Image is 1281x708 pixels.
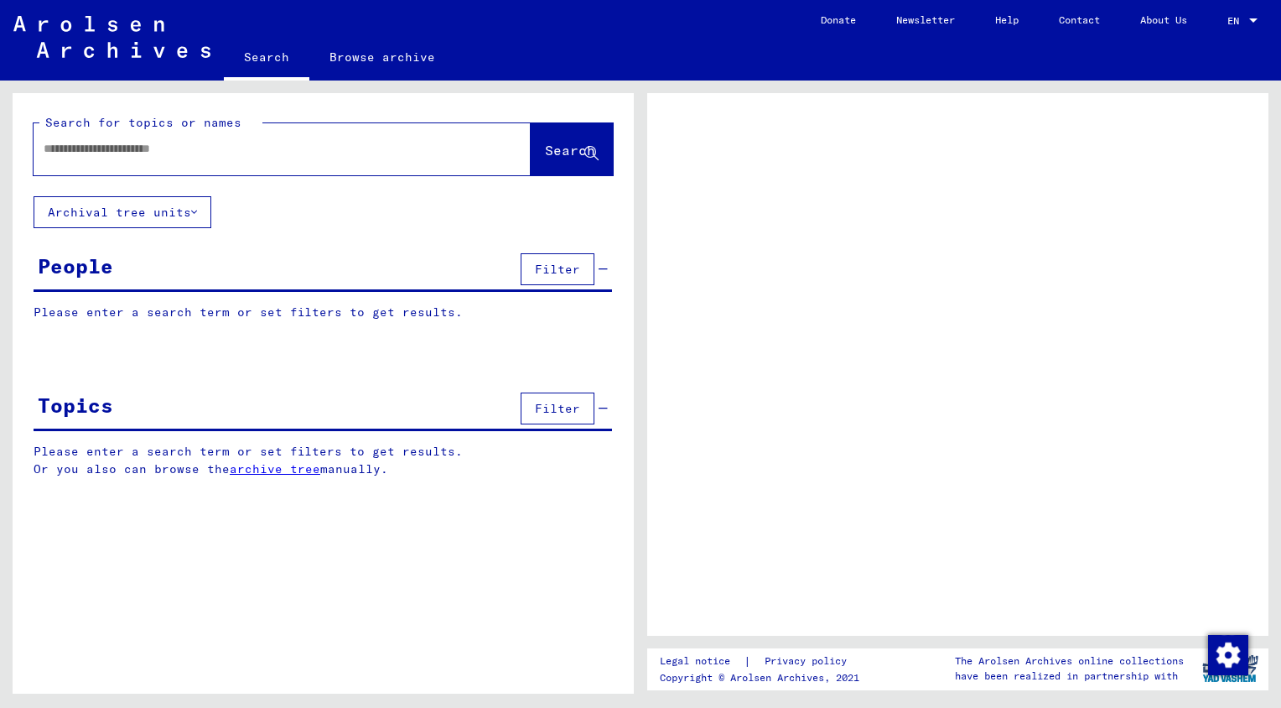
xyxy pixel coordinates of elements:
[660,670,867,685] p: Copyright © Arolsen Archives, 2021
[521,393,594,424] button: Filter
[955,653,1184,669] p: The Arolsen Archives online collections
[309,37,455,77] a: Browse archive
[545,142,595,159] span: Search
[1208,635,1248,675] img: Change consent
[955,669,1184,684] p: have been realized in partnership with
[38,390,113,420] div: Topics
[224,37,309,81] a: Search
[45,115,241,130] mat-label: Search for topics or names
[230,461,320,476] a: archive tree
[13,16,210,58] img: Arolsen_neg.svg
[531,123,613,175] button: Search
[535,401,580,416] span: Filter
[660,653,867,670] div: |
[34,304,612,321] p: Please enter a search term or set filters to get results.
[521,253,594,285] button: Filter
[1227,15,1246,27] span: EN
[38,251,113,281] div: People
[751,653,867,670] a: Privacy policy
[535,262,580,277] span: Filter
[34,443,613,478] p: Please enter a search term or set filters to get results. Or you also can browse the manually.
[1199,648,1262,690] img: yv_logo.png
[660,653,744,670] a: Legal notice
[34,196,211,228] button: Archival tree units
